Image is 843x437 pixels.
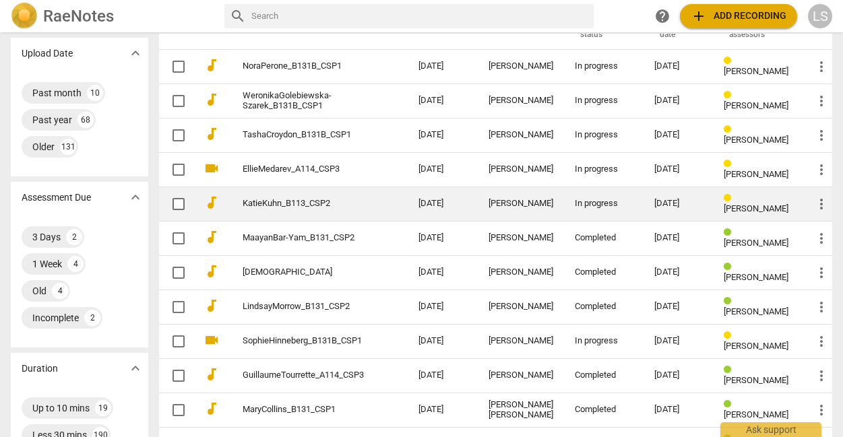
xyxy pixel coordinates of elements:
[575,370,633,380] div: Completed
[408,83,478,118] td: [DATE]
[32,311,79,325] div: Incomplete
[87,85,103,101] div: 10
[813,196,830,212] span: more_vert
[575,96,633,106] div: In progress
[654,370,702,380] div: [DATE]
[654,164,702,174] div: [DATE]
[720,422,821,437] div: Ask support
[11,3,38,30] img: Logo
[127,45,144,61] span: expand_more
[489,233,553,243] div: [PERSON_NAME]
[408,187,478,221] td: [DATE]
[125,43,146,63] button: Show more
[575,336,633,346] div: In progress
[243,91,370,111] a: WeronikaGolebiewska-Szarek_B131B_CSP1
[22,191,91,205] p: Assessment Due
[813,402,830,418] span: more_vert
[60,139,76,155] div: 131
[125,358,146,378] button: Show more
[654,302,702,312] div: [DATE]
[408,290,478,324] td: [DATE]
[680,4,797,28] button: Upload
[243,302,370,312] a: LindsayMorrow_B131_CSP2
[32,86,82,100] div: Past month
[125,187,146,207] button: Show more
[724,125,737,135] span: Review status: in progress
[204,366,220,382] span: audiotrack
[52,283,68,299] div: 4
[724,375,788,385] span: [PERSON_NAME]
[84,310,100,326] div: 2
[243,130,370,140] a: TashaCroydon_B131B_CSP1
[813,162,830,178] span: more_vert
[408,358,478,393] td: [DATE]
[489,199,553,209] div: [PERSON_NAME]
[575,61,633,71] div: In progress
[808,4,832,28] button: LS
[489,164,553,174] div: [PERSON_NAME]
[724,331,737,341] span: Review status: in progress
[489,61,553,71] div: [PERSON_NAME]
[724,56,737,66] span: Review status: in progress
[813,333,830,349] span: more_vert
[724,238,788,248] span: [PERSON_NAME]
[691,8,707,24] span: add
[654,61,702,71] div: [DATE]
[243,405,370,415] a: MaryCollins_B131_CSP1
[408,393,478,427] td: [DATE]
[724,159,737,169] span: Review status: in progress
[251,5,588,27] input: Search
[813,59,830,75] span: more_vert
[724,203,788,213] span: [PERSON_NAME]
[67,256,84,272] div: 4
[724,169,788,179] span: [PERSON_NAME]
[575,130,633,140] div: In progress
[32,284,46,298] div: Old
[724,296,737,306] span: Review status: completed
[724,399,737,409] span: Review status: completed
[654,267,702,277] div: [DATE]
[77,112,94,128] div: 68
[204,57,220,73] span: audiotrack
[813,368,830,384] span: more_vert
[489,336,553,346] div: [PERSON_NAME]
[22,362,58,376] p: Duration
[724,135,788,145] span: [PERSON_NAME]
[243,61,370,71] a: NoraPerone_B131B_CSP1
[575,405,633,415] div: Completed
[654,233,702,243] div: [DATE]
[724,409,788,419] span: [PERSON_NAME]
[724,262,737,272] span: Review status: completed
[243,233,370,243] a: MaayanBar-Yam_B131_CSP2
[724,306,788,316] span: [PERSON_NAME]
[408,255,478,290] td: [DATE]
[43,7,114,26] h2: RaeNotes
[243,267,370,277] a: [DEMOGRAPHIC_DATA]
[813,230,830,246] span: more_vert
[654,8,670,24] span: help
[22,46,73,61] p: Upload Date
[575,164,633,174] div: In progress
[408,324,478,358] td: [DATE]
[724,272,788,282] span: [PERSON_NAME]
[11,3,214,30] a: LogoRaeNotes
[204,92,220,108] span: audiotrack
[32,113,72,127] div: Past year
[813,127,830,143] span: more_vert
[408,152,478,187] td: [DATE]
[489,130,553,140] div: [PERSON_NAME]
[813,265,830,281] span: more_vert
[408,49,478,83] td: [DATE]
[575,267,633,277] div: Completed
[813,299,830,315] span: more_vert
[724,100,788,110] span: [PERSON_NAME]
[204,229,220,245] span: audiotrack
[243,370,370,380] a: GuillaumeTourrette_A114_CSP3
[489,400,553,420] div: [PERSON_NAME] [PERSON_NAME]
[204,332,220,348] span: videocam
[204,263,220,279] span: audiotrack
[243,164,370,174] a: EllieMedarev_A114_CSP3
[724,90,737,100] span: Review status: in progress
[691,8,786,24] span: Add recording
[204,298,220,314] span: audiotrack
